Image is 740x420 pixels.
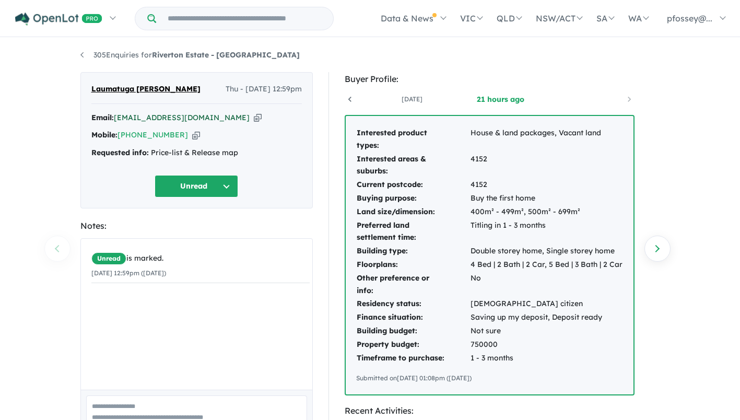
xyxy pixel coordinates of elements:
[118,130,188,139] a: [PHONE_NUMBER]
[192,130,200,141] button: Copy
[356,258,470,272] td: Floorplans:
[470,352,623,365] td: 1 - 3 months
[356,192,470,205] td: Buying purpose:
[254,112,262,123] button: Copy
[356,219,470,245] td: Preferred land settlement time:
[367,94,456,104] a: [DATE]
[91,147,302,159] div: Price-list & Release map
[470,338,623,352] td: 750000
[470,219,623,245] td: Titling in 1 - 3 months
[356,338,470,352] td: Property budget:
[80,49,660,62] nav: breadcrumb
[470,244,623,258] td: Double storey home, Single storey home
[80,50,300,60] a: 305Enquiries forRiverton Estate - [GEOGRAPHIC_DATA]
[356,352,470,365] td: Timeframe to purchase:
[470,297,623,311] td: [DEMOGRAPHIC_DATA] citizen
[15,13,102,26] img: Openlot PRO Logo White
[356,297,470,311] td: Residency status:
[226,83,302,96] span: Thu - [DATE] 12:59pm
[91,148,149,157] strong: Requested info:
[356,324,470,338] td: Building budget:
[356,244,470,258] td: Building type:
[91,130,118,139] strong: Mobile:
[91,252,310,265] div: is marked.
[356,153,470,179] td: Interested areas & suburbs:
[152,50,300,60] strong: Riverton Estate - [GEOGRAPHIC_DATA]
[667,13,712,24] span: pfossey@...
[470,272,623,298] td: No
[470,205,623,219] td: 400m² - 499m², 500m² - 699m²
[470,258,623,272] td: 4 Bed | 2 Bath | 2 Car, 5 Bed | 3 Bath | 2 Car
[158,7,331,30] input: Try estate name, suburb, builder or developer
[91,252,126,265] span: Unread
[91,269,166,277] small: [DATE] 12:59pm ([DATE])
[356,373,623,383] div: Submitted on [DATE] 01:08pm ([DATE])
[456,94,545,104] a: 21 hours ago
[80,219,313,233] div: Notes:
[345,404,635,418] div: Recent Activities:
[356,272,470,298] td: Other preference or info:
[345,72,635,86] div: Buyer Profile:
[470,311,623,324] td: Saving up my deposit, Deposit ready
[470,324,623,338] td: Not sure
[356,311,470,324] td: Finance situation:
[356,126,470,153] td: Interested product types:
[470,153,623,179] td: 4152
[155,175,238,197] button: Unread
[356,205,470,219] td: Land size/dimension:
[91,83,201,96] span: Laumatuga [PERSON_NAME]
[114,113,250,122] a: [EMAIL_ADDRESS][DOMAIN_NAME]
[470,192,623,205] td: Buy the first home
[470,126,623,153] td: House & land packages, Vacant land
[470,178,623,192] td: 4152
[91,113,114,122] strong: Email:
[356,178,470,192] td: Current postcode:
